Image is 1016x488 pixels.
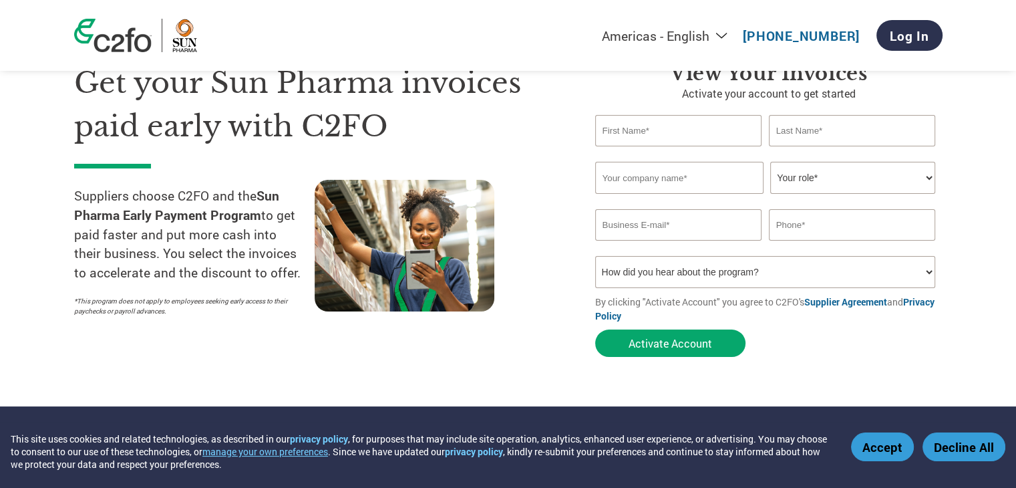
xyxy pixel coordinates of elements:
[74,19,152,52] img: c2fo logo
[770,162,935,194] select: Title/Role
[595,242,762,251] div: Inavlid Email Address
[595,195,936,204] div: Invalid company name or company name is too long
[769,209,936,241] input: Phone*
[769,148,936,156] div: Invalid last name or last name is too long
[804,295,887,308] a: Supplier Agreement
[74,187,279,223] strong: Sun Pharma Early Payment Program
[595,62,943,86] h3: View Your Invoices
[595,115,762,146] input: First Name*
[595,295,935,322] a: Privacy Policy
[74,62,555,148] h1: Get your Sun Pharma invoices paid early with C2FO
[876,20,943,51] a: Log In
[851,433,914,461] button: Accept
[11,433,832,471] div: This site uses cookies and related technologies, as described in our , for purposes that may incl...
[595,209,762,241] input: Invalid Email format
[290,433,348,445] a: privacy policy
[595,86,943,102] p: Activate your account to get started
[202,445,328,458] button: manage your own preferences
[74,296,301,316] p: *This program does not apply to employees seeking early access to their paychecks or payroll adva...
[595,330,745,357] button: Activate Account
[595,295,943,323] p: By clicking "Activate Account" you agree to C2FO's and
[595,162,764,194] input: Your company name*
[595,148,762,156] div: Invalid first name or first name is too long
[922,433,1005,461] button: Decline All
[172,19,197,52] img: Sun Pharma
[445,445,503,458] a: privacy policy
[769,115,936,146] input: Last Name*
[743,27,860,44] a: [PHONE_NUMBER]
[315,180,494,312] img: supply chain worker
[769,242,936,251] div: Inavlid Phone Number
[74,187,315,283] p: Suppliers choose C2FO and the to get paid faster and put more cash into their business. You selec...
